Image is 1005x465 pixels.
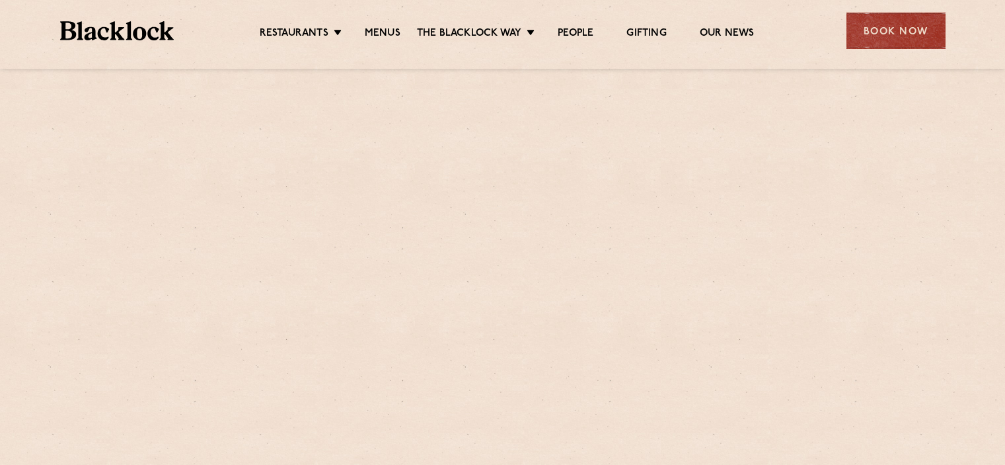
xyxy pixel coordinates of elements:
a: The Blacklock Way [417,27,521,42]
a: People [558,27,593,42]
a: Menus [365,27,400,42]
a: Restaurants [260,27,328,42]
img: BL_Textured_Logo-footer-cropped.svg [60,21,174,40]
a: Our News [700,27,755,42]
a: Gifting [626,27,666,42]
div: Book Now [846,13,946,49]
